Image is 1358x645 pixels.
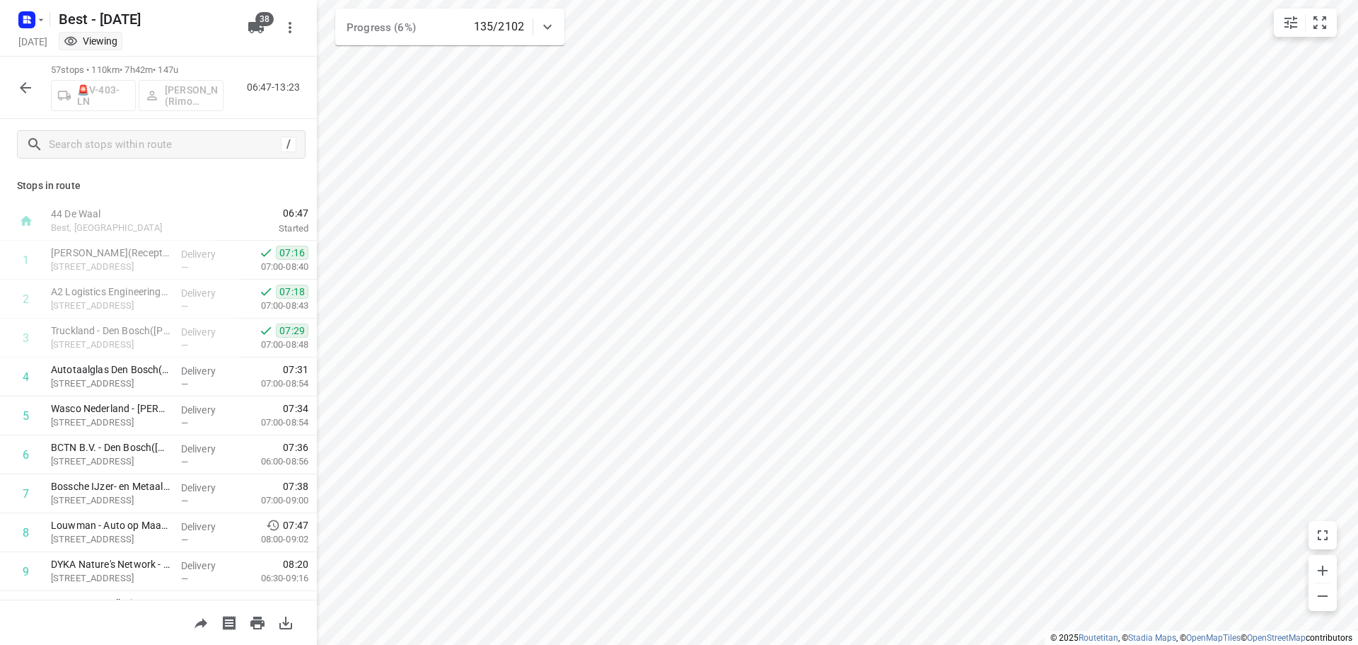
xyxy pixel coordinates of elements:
p: Jongeneel - Den Bosch(Receptie Jongeneel - Den Bosch) [51,246,170,260]
div: 9 [23,565,29,578]
span: — [181,340,188,350]
p: 06:47-13:23 [247,80,306,95]
span: — [181,418,188,428]
span: 07:36 [283,440,308,455]
span: 08:31 [283,596,308,610]
p: Best, [GEOGRAPHIC_DATA] [51,221,198,235]
p: Daviottenweg 19-21, Den Bosch [51,260,170,274]
p: Delivery [181,364,233,378]
p: Delivery [181,442,233,456]
p: Delivery [181,598,233,612]
div: 4 [23,370,29,384]
p: 07:00-09:00 [238,493,308,508]
p: 06:30-09:16 [238,571,308,586]
p: Delivery [181,286,233,300]
p: BCTN B.V. - Den Bosch(Donna Goudswaard) [51,440,170,455]
li: © 2025 , © , © © contributors [1050,633,1352,643]
p: Rietveldenweg 51, Den Bosch [51,532,170,547]
a: Routetitan [1079,633,1118,643]
p: Ketelaarskampweg 46, Den Bosch [51,493,170,508]
p: Weerdskampweg 16, Den Bosch [51,571,170,586]
p: 08:00-09:02 [238,532,308,547]
p: 07:00-08:54 [238,377,308,391]
p: 44 De Waal [51,207,198,221]
div: 5 [23,409,29,423]
span: 07:31 [283,363,308,377]
p: Rietveldenkade 5, Den Bosch [51,455,170,469]
p: 07:00-08:40 [238,260,308,274]
span: Share route [187,615,215,629]
a: Stadia Maps [1128,633,1176,643]
div: You are currently in view mode. To make any changes, go to edit project. [64,34,117,48]
p: Rietveldenweg 43, 's-hertogenbosch [51,377,170,391]
div: 1 [23,253,29,267]
div: / [281,137,296,152]
p: 57 stops • 110km • 7h42m • 147u [51,64,224,77]
p: Truckland - Den Bosch(Karin Schuurmans) [51,324,170,338]
span: 06:47 [215,206,308,220]
p: Bossche IJzer- en Metaalhandel Van Erp BV(Harrie Hagen) [51,479,170,493]
p: Wasco Nederland - Den Bosch(Rick Schakenraad) [51,401,170,416]
span: — [181,262,188,273]
div: 7 [23,487,29,501]
p: De Groot Installatiegroep - Den Bosch([PERSON_NAME]) [51,596,170,610]
div: 2 [23,292,29,306]
div: small contained button group [1274,8,1337,37]
svg: Done [259,285,273,299]
div: Progress (6%)135/2102 [335,8,564,45]
span: 38 [255,12,274,26]
p: Started [215,222,308,236]
span: — [181,535,188,545]
p: DYKA Nature's Network - Den Bosch(Kees Oskam (Den Bosch)) [51,557,170,571]
p: 06:00-08:56 [238,455,308,469]
input: Search stops within route [49,134,281,156]
span: Download route [272,615,300,629]
svg: Done [259,246,273,260]
span: — [181,496,188,506]
p: 135/2102 [474,18,524,35]
span: Print shipping labels [215,615,243,629]
p: Delivery [181,559,233,573]
p: 07:00-08:54 [238,416,308,430]
div: 6 [23,448,29,462]
p: Rietveldenweg 46, Den Bosch [51,338,170,352]
p: Delivery [181,481,233,495]
span: 07:38 [283,479,308,493]
button: 38 [242,13,270,42]
span: — [181,457,188,467]
svg: Early [266,518,280,532]
span: 07:47 [283,518,308,532]
p: A2 Logistics Engineering BV(Sander Vos) [51,285,170,299]
div: 8 [23,526,29,540]
p: Delivery [181,325,233,339]
p: Louwman - Auto op Maat en Winkel(Manon van Leeuwen-Feenstra (WIJZIGINGEN ALLEEN VIA MANON, DENNIS... [51,518,170,532]
svg: Done [259,324,273,338]
span: — [181,379,188,389]
a: OpenStreetMap [1247,633,1306,643]
p: Stops in route [17,178,300,193]
span: 07:16 [276,246,308,260]
p: Delivery [181,403,233,417]
button: Map settings [1277,8,1305,37]
a: OpenMapTiles [1186,633,1241,643]
span: 07:18 [276,285,308,299]
p: 07:00-08:43 [238,299,308,313]
button: Fit zoom [1306,8,1334,37]
p: Delivery [181,520,233,534]
span: Print route [243,615,272,629]
p: Autotaalglas Den Bosch(Laurens Janssen) [51,363,170,377]
span: — [181,573,188,584]
span: Progress (6%) [347,21,416,34]
p: Rietveldenweg 41-E, 's-hertogenbosch [51,416,170,430]
span: — [181,301,188,312]
span: 07:34 [283,401,308,416]
span: 07:29 [276,324,308,338]
p: 07:00-08:48 [238,338,308,352]
span: 08:20 [283,557,308,571]
p: Koenendelseweg 19, Den Bosch [51,299,170,313]
button: More [276,13,304,42]
div: 3 [23,331,29,345]
p: Delivery [181,247,233,261]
